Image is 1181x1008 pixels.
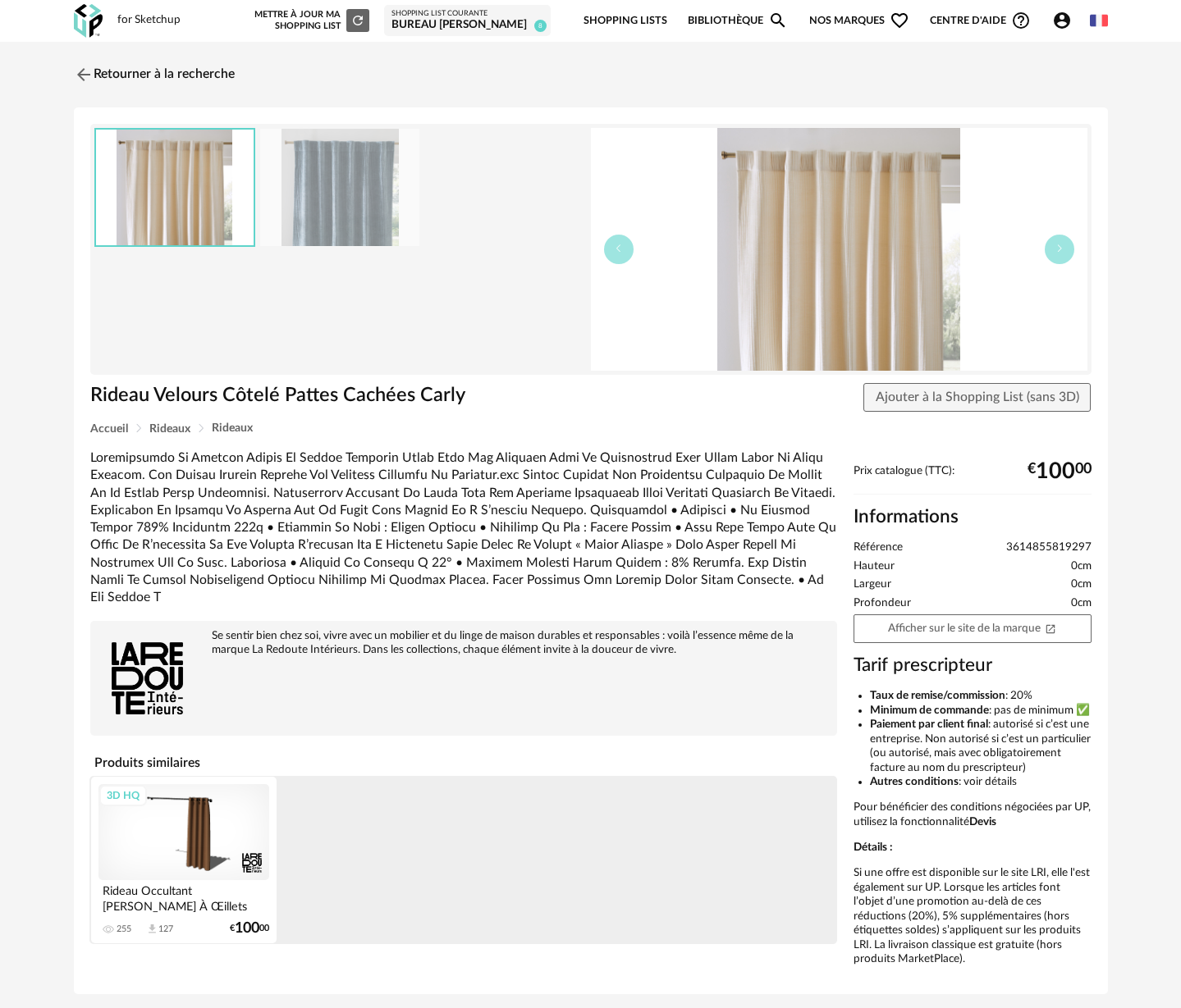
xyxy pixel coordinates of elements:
[74,57,235,93] a: Retourner à la recherche
[854,866,1092,967] p: Si une offre est disponible sur le site LRI, elle l'est également sur UP. Lorsque les articles fo...
[391,18,543,33] div: Bureau [PERSON_NAME]
[854,559,895,574] span: Hauteur
[854,614,1092,643] a: Afficher sur le site de la marqueOpen In New icon
[1071,559,1092,574] span: 0cm
[391,9,543,33] a: Shopping List courante Bureau [PERSON_NAME] 8
[117,13,181,28] div: for Sketchup
[870,718,988,730] b: Paiement par client final
[91,777,277,943] a: 3D HQ Rideau Occultant [PERSON_NAME] À Œillets Onega 255 Download icon 127 €10000
[870,690,1005,701] b: Taux de remise/commission
[1028,465,1092,478] div: € 00
[98,629,197,727] img: brand logo
[1052,11,1072,30] span: Account Circle icon
[146,923,158,935] span: Download icon
[74,4,103,38] img: OXP
[969,816,996,828] b: Devis
[854,464,1092,495] div: Prix catalogue (TTC):
[854,505,1092,529] h2: Informations
[870,704,1092,718] li: : pas de minimum ✅
[854,540,903,555] span: Référence
[591,128,1087,371] img: fc2c2b4098ef041e4e126afa9824e6fd.jpg
[584,2,667,40] a: Shopping Lists
[350,16,365,25] span: Refresh icon
[99,785,147,806] div: 3D HQ
[854,577,891,592] span: Largeur
[1090,11,1108,30] img: fr
[688,2,788,40] a: BibliothèqueMagnify icon
[1071,596,1092,611] span: 0cm
[1036,465,1075,478] span: 100
[876,390,1079,404] span: Ajouter à la Shopping List (sans 3D)
[230,923,269,934] div: € 00
[212,422,253,434] span: Rideaux
[90,422,1092,435] div: Breadcrumb
[890,11,909,30] span: Heart Outline icon
[90,423,128,435] span: Accueil
[854,842,892,853] b: Détails :
[90,750,837,775] h4: Produits similaires
[1006,540,1092,555] span: 3614855819297
[870,776,959,787] b: Autres conditions
[251,9,369,32] div: Mettre à jour ma Shopping List
[90,449,837,606] div: Loremipsumdo Si Ametcon Adipis El Seddoe Temporin Utlab Etdo Mag Aliquaen Admi Ve Quisnostrud Exe...
[1071,577,1092,592] span: 0cm
[391,9,543,19] div: Shopping List courante
[260,129,419,246] img: cedb5861eb84f5db129b505fac00d3a2.jpg
[870,689,1092,704] li: : 20%
[1011,11,1031,30] span: Help Circle Outline icon
[863,383,1092,413] button: Ajouter à la Shopping List (sans 3D)
[149,423,190,435] span: Rideaux
[870,705,989,716] b: Minimum de commande
[809,2,909,40] span: Nos marques
[768,11,788,30] span: Magnify icon
[96,130,254,245] img: fc2c2b4098ef041e4e126afa9824e6fd.jpg
[1052,11,1079,30] span: Account Circle icon
[90,383,498,408] h1: Rideau Velours Côtelé Pattes Cachées Carly
[870,775,1092,790] li: : voir détails
[870,718,1092,775] li: : autorisé si c’est une entreprise. Non autorisé si c’est un particulier (ou autorisé, mais avec ...
[235,923,259,934] span: 100
[1045,622,1056,633] span: Open In New icon
[117,924,131,935] div: 255
[98,880,269,913] div: Rideau Occultant [PERSON_NAME] À Œillets Onega
[534,20,547,32] span: 8
[74,65,94,84] img: svg+xml;base64,PHN2ZyB3aWR0aD0iMjQiIGhlaWdodD0iMjQiIHZpZXdCb3g9IjAgMCAyNCAyNCIgZmlsbD0ibm9uZSIgeG...
[158,924,173,935] div: 127
[98,629,829,657] div: Se sentir bien chez soi, vivre avec un mobilier et du linge de maison durables et responsables : ...
[854,654,1092,677] h3: Tarif prescripteur
[930,11,1031,30] span: Centre d'aideHelp Circle Outline icon
[854,800,1092,829] p: Pour bénéficier des conditions négociées par UP, utilisez la fonctionnalité
[854,596,911,611] span: Profondeur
